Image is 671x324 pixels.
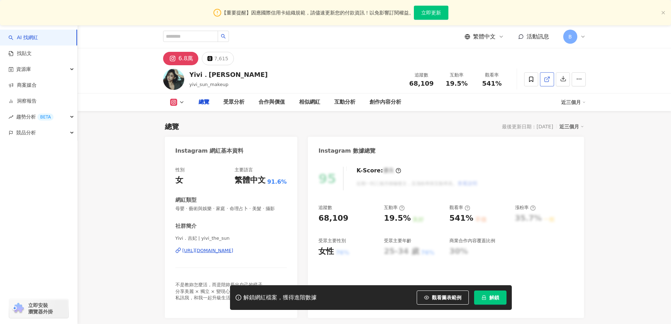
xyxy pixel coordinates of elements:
[37,114,54,121] div: BETA
[175,247,287,254] a: [URL][DOMAIN_NAME]
[267,178,287,186] span: 91.6%
[443,72,470,79] div: 互動率
[8,34,38,41] a: searchAI 找網紅
[449,213,473,224] div: 541%
[414,6,448,20] button: 立即更新
[16,61,31,77] span: 資源庫
[235,175,266,186] div: 繁體中文
[243,294,317,301] div: 解鎖網紅檔案，獲得進階數據
[199,98,209,106] div: 總覽
[318,238,346,244] div: 受眾主要性別
[356,167,401,175] div: K-Score :
[163,69,184,90] img: KOL Avatar
[175,147,244,155] div: Instagram 網紅基本資料
[179,54,193,63] div: 6.8萬
[221,34,226,39] span: search
[449,238,495,244] div: 商業合作內容覆蓋比例
[384,238,411,244] div: 受眾主要年齡
[432,295,461,300] span: 觀看圖表範例
[446,80,467,87] span: 19.5%
[8,98,37,105] a: 洞察報告
[421,10,441,16] span: 立即更新
[16,109,54,125] span: 趨勢分析
[259,98,285,106] div: 合作與價值
[16,125,36,141] span: 競品分析
[8,115,13,120] span: rise
[223,98,244,106] div: 受眾分析
[190,70,268,79] div: Yivi．[PERSON_NAME]
[175,235,287,242] span: Yivi．吉妃 | yivi_the_sun
[384,213,411,224] div: 19.5%
[559,122,584,131] div: 近三個月
[175,222,197,230] div: 社群簡介
[9,299,68,318] a: chrome extension立即安裝 瀏覽器外掛
[175,282,267,307] span: 不是教妳怎麼活，而是陪妳長出自己的樣子。 分享美麗 × 獨立 × 變現心法 私訊我，和我一起升級生活格局 婕樂纖八年資深老屁股
[299,98,320,106] div: 相似網紅
[408,72,435,79] div: 追蹤數
[8,82,37,89] a: 商案媒合
[165,122,179,132] div: 總覽
[163,52,198,65] button: 6.8萬
[202,52,234,65] button: 7,615
[502,124,553,129] div: 最後更新日期：[DATE]
[175,196,197,204] div: 網紅類型
[369,98,401,106] div: 創作內容分析
[318,147,375,155] div: Instagram 數據總覽
[482,80,502,87] span: 541%
[473,33,496,41] span: 繁體中文
[474,291,507,305] button: 解鎖
[417,291,469,305] button: 觀看圖表範例
[318,246,334,257] div: 女性
[175,206,287,212] span: 母嬰 · 藝術與娛樂 · 家庭 · 命理占卜 · 美髮 · 攝影
[479,72,505,79] div: 觀看率
[11,303,25,314] img: chrome extension
[175,175,183,186] div: 女
[384,204,405,211] div: 互動率
[409,80,434,87] span: 68,109
[318,204,332,211] div: 追蹤數
[175,167,185,173] div: 性別
[527,33,549,40] span: 活動訊息
[481,295,486,300] span: lock
[318,213,348,224] div: 68,109
[334,98,355,106] div: 互動分析
[28,302,53,315] span: 立即安裝 瀏覽器外掛
[8,50,32,57] a: 找貼文
[569,33,572,41] span: B
[190,82,229,87] span: yivi_sun_makeup
[661,11,665,15] button: close
[489,295,499,300] span: 解鎖
[214,54,228,63] div: 7,615
[235,167,253,173] div: 主要語言
[222,9,414,17] span: 【重要提醒】因應國際信用卡組織規範，請儘速更新您的付款資訊！以免影響訂閱權益。
[182,247,234,254] div: [URL][DOMAIN_NAME]
[449,204,470,211] div: 觀看率
[561,97,586,108] div: 近三個月
[515,204,536,211] div: 漲粉率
